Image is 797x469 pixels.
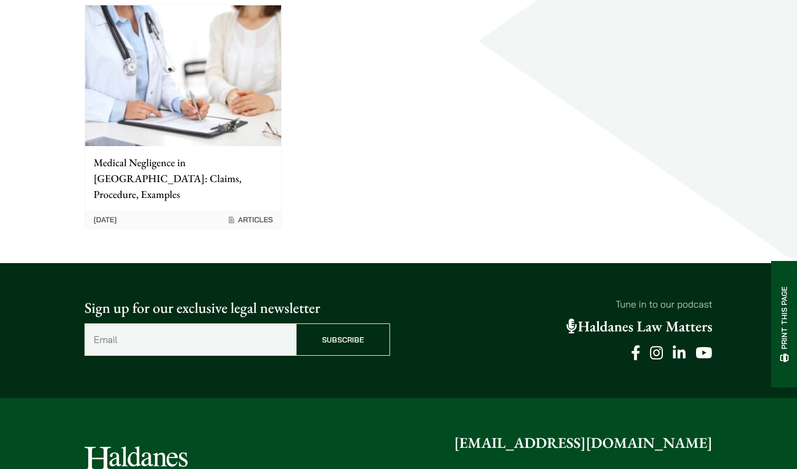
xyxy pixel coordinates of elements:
a: [EMAIL_ADDRESS][DOMAIN_NAME] [454,434,712,453]
a: Medical Negligence in [GEOGRAPHIC_DATA]: Claims, Procedure, Examples [DATE] Articles [85,4,282,229]
p: Tune in to our podcast [407,297,712,311]
time: [DATE] [94,215,117,224]
span: Articles [227,215,273,224]
p: Sign up for our exclusive legal newsletter [85,297,390,319]
a: Haldanes Law Matters [567,317,712,336]
input: Email [85,323,296,356]
input: Subscribe [296,323,390,356]
p: Medical Negligence in [GEOGRAPHIC_DATA]: Claims, Procedure, Examples [94,155,273,202]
